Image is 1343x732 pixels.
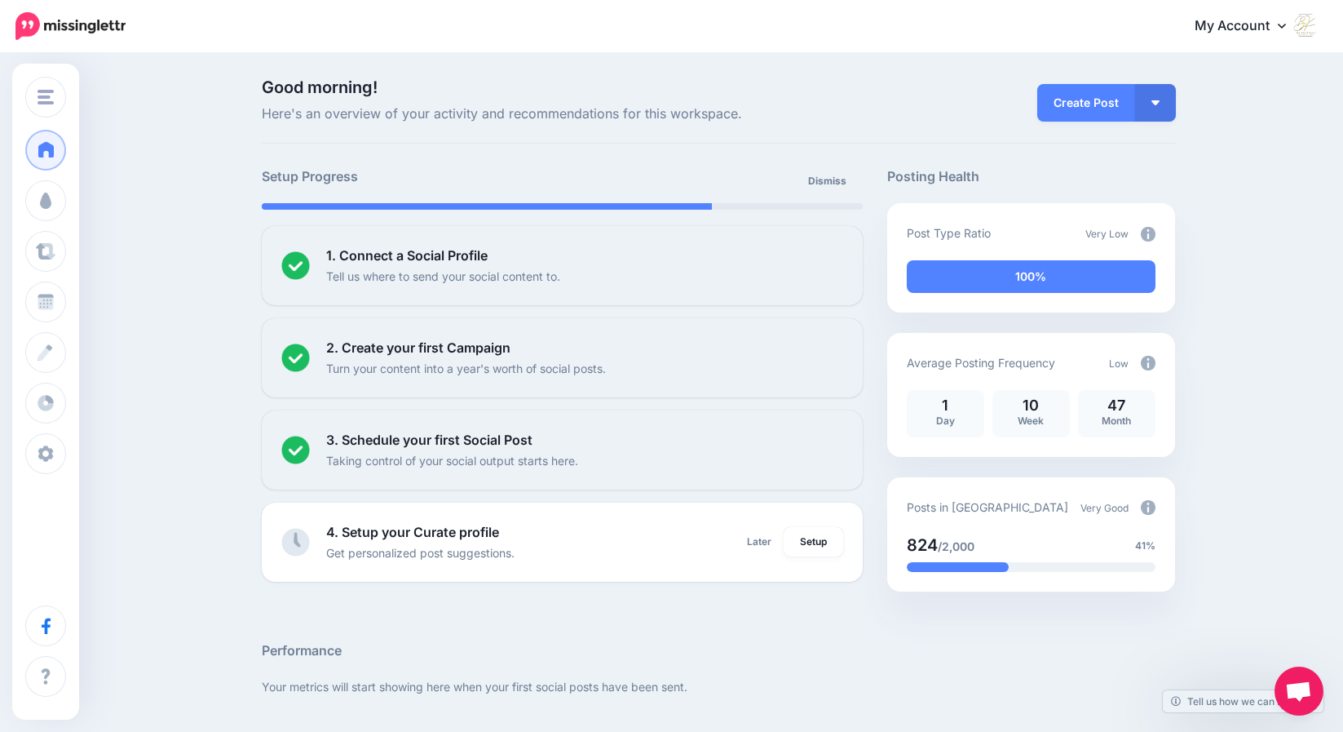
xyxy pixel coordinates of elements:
[281,528,310,557] img: clock-grey.png
[907,562,1009,572] div: 41% of your posts in the last 30 days have been from Drip Campaigns
[1018,415,1044,427] span: Week
[907,498,1068,517] p: Posts in [GEOGRAPHIC_DATA]
[784,527,843,557] a: Setup
[1080,502,1129,514] span: Very Good
[936,415,955,427] span: Day
[798,166,856,196] a: Dismiss
[1275,667,1323,716] a: Open chat
[262,641,1175,661] h5: Performance
[737,527,781,557] a: Later
[1141,227,1155,242] img: info-circle-grey.png
[907,224,991,242] p: Post Type Ratio
[1141,356,1155,370] img: info-circle-grey.png
[907,260,1155,293] div: 100% of your posts in the last 30 days have been from Drip Campaigns
[326,247,488,264] b: 1. Connect a Social Profile
[938,539,974,553] span: /2,000
[326,359,606,378] p: Turn your content into a year's worth of social posts.
[1163,690,1323,712] a: Tell us how we can improve
[1135,538,1155,554] span: 41%
[915,398,976,413] p: 1
[907,535,938,555] span: 824
[326,524,499,540] b: 4. Setup your Curate profile
[1178,7,1319,47] a: My Account
[1001,398,1062,413] p: 10
[1109,357,1129,370] span: Low
[262,78,378,97] span: Good morning!
[326,432,532,448] b: 3. Schedule your first Social Post
[281,436,310,464] img: checked-circle.png
[262,677,1175,696] p: Your metrics will start showing here when your first social posts have been sent.
[326,339,510,356] b: 2. Create your first Campaign
[1085,228,1129,240] span: Very Low
[326,543,515,562] p: Get personalized post suggestions.
[1102,415,1131,427] span: Month
[887,166,1175,187] h5: Posting Health
[281,344,310,372] img: checked-circle.png
[15,12,126,40] img: Missinglettr
[262,104,863,125] span: Here's an overview of your activity and recommendations for this workspace.
[1086,398,1147,413] p: 47
[326,451,578,470] p: Taking control of your social output starts here.
[262,166,562,187] h5: Setup Progress
[907,353,1055,372] p: Average Posting Frequency
[326,267,560,286] p: Tell us where to send your social content to.
[1141,500,1155,515] img: info-circle-grey.png
[281,251,310,280] img: checked-circle.png
[1037,84,1135,122] a: Create Post
[1151,100,1160,105] img: arrow-down-white.png
[38,90,54,104] img: menu.png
